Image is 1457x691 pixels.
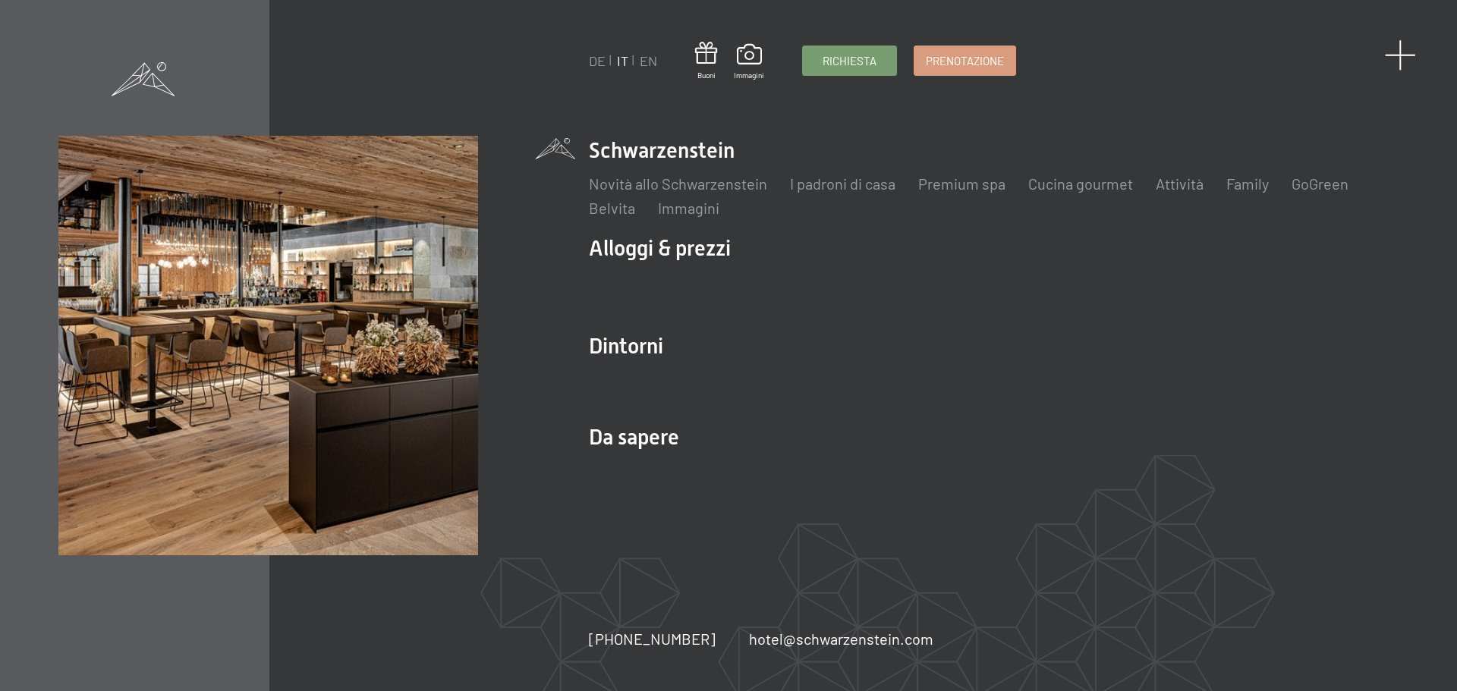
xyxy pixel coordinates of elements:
a: EN [640,52,657,69]
a: DE [589,52,606,69]
a: Prenotazione [914,46,1015,75]
a: IT [617,52,628,69]
a: Cucina gourmet [1028,174,1133,193]
a: Immagini [658,199,719,217]
a: Premium spa [918,174,1005,193]
a: Richiesta [803,46,896,75]
a: I padroni di casa [790,174,895,193]
span: [PHONE_NUMBER] [589,630,716,648]
a: Family [1226,174,1269,193]
a: Belvita [589,199,635,217]
a: Buoni [695,42,717,80]
a: [PHONE_NUMBER] [589,628,716,649]
span: Prenotazione [926,53,1004,69]
span: Buoni [695,70,717,80]
a: Attività [1156,174,1204,193]
span: Richiesta [823,53,876,69]
a: Immagini [734,44,764,80]
a: Novità allo Schwarzenstein [589,174,767,193]
span: Immagini [734,70,764,80]
a: GoGreen [1292,174,1348,193]
a: hotel@schwarzenstein.com [749,628,933,649]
